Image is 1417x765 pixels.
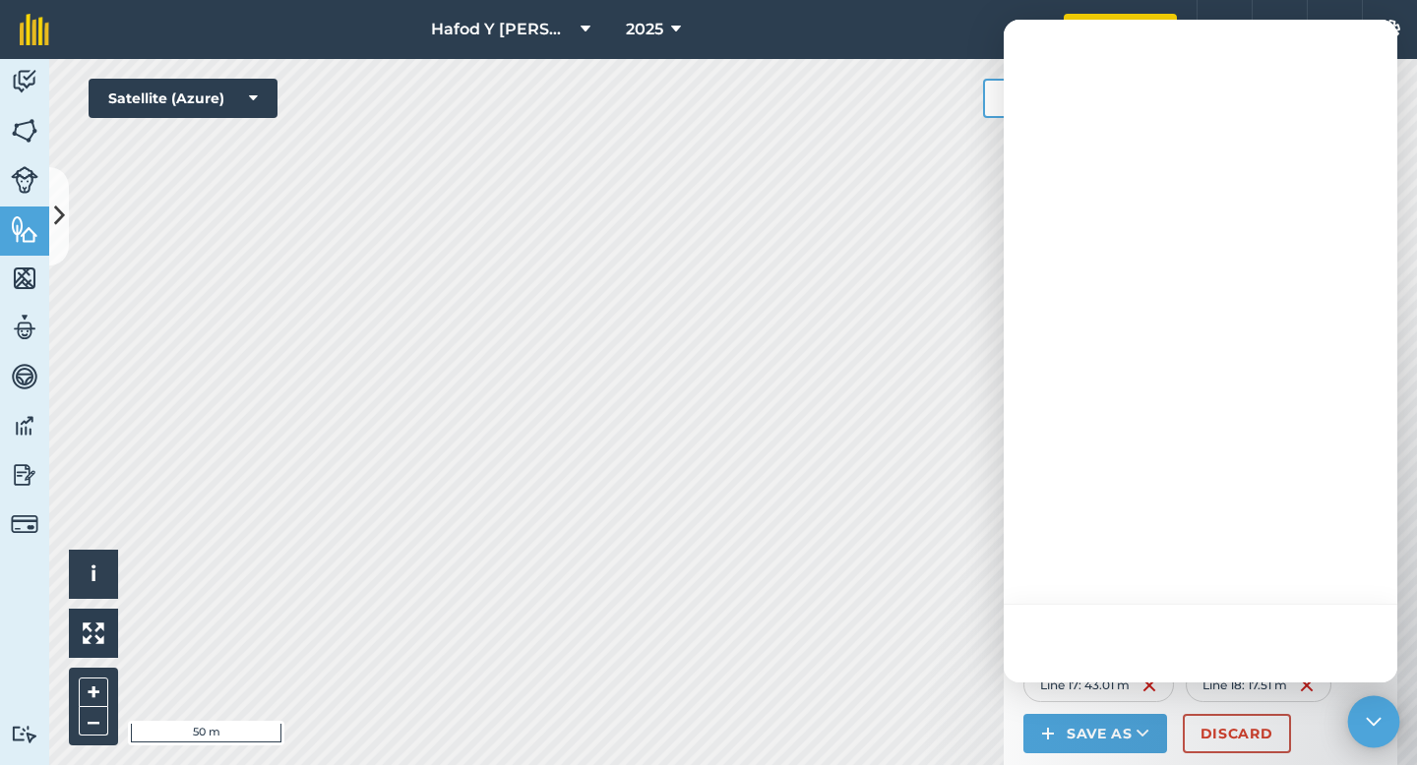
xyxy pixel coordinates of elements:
img: svg+xml;base64,PHN2ZyB4bWxucz0iaHR0cDovL3d3dy53My5vcmcvMjAwMC9zdmciIHdpZHRoPSIxNiIgaGVpZ2h0PSIyNC... [1299,674,1315,697]
img: svg+xml;base64,PD94bWwgdmVyc2lvbj0iMS4wIiBlbmNvZGluZz0idXRmLTgiPz4KPCEtLSBHZW5lcmF0b3I6IEFkb2JlIE... [11,67,38,96]
span: Hafod Y [PERSON_NAME] [431,18,573,41]
button: Measure [983,79,1129,118]
img: svg+xml;base64,PHN2ZyB4bWxucz0iaHR0cDovL3d3dy53My5vcmcvMjAwMC9zdmciIHdpZHRoPSIxNiIgaGVpZ2h0PSIyNC... [1141,674,1157,697]
button: Discard [1183,714,1291,753]
img: svg+xml;base64,PD94bWwgdmVyc2lvbj0iMS4wIiBlbmNvZGluZz0idXRmLTgiPz4KPCEtLSBHZW5lcmF0b3I6IEFkb2JlIE... [11,411,38,441]
button: Save as [1023,714,1167,753]
img: svg+xml;base64,PHN2ZyB4bWxucz0iaHR0cDovL3d3dy53My5vcmcvMjAwMC9zdmciIHdpZHRoPSI1NiIgaGVpZ2h0PSI2MC... [11,214,38,244]
a: Upgrade [1064,14,1177,45]
img: svg+xml;base64,PD94bWwgdmVyc2lvbj0iMS4wIiBlbmNvZGluZz0idXRmLTgiPz4KPCEtLSBHZW5lcmF0b3I6IEFkb2JlIE... [11,313,38,342]
span: 2025 [626,18,663,41]
img: svg+xml;base64,PD94bWwgdmVyc2lvbj0iMS4wIiBlbmNvZGluZz0idXRmLTgiPz4KPCEtLSBHZW5lcmF0b3I6IEFkb2JlIE... [11,725,38,743]
button: i [69,550,118,599]
img: svg+xml;base64,PD94bWwgdmVyc2lvbj0iMS4wIiBlbmNvZGluZz0idXRmLTgiPz4KPCEtLSBHZW5lcmF0b3I6IEFkb2JlIE... [11,166,38,194]
img: Four arrows, one pointing top left, one top right, one bottom right and the last bottom left [83,622,104,644]
img: fieldmargin Logo [20,14,49,45]
button: Satellite (Azure) [89,79,277,118]
img: svg+xml;base64,PHN2ZyB4bWxucz0iaHR0cDovL3d3dy53My5vcmcvMjAwMC9zdmciIHdpZHRoPSI1NiIgaGVpZ2h0PSI2MC... [11,264,38,293]
img: svg+xml;base64,PHN2ZyB4bWxucz0iaHR0cDovL3d3dy53My5vcmcvMjAwMC9zdmciIHdpZHRoPSI1NiIgaGVpZ2h0PSI2MC... [11,116,38,146]
img: svg+xml;base64,PD94bWwgdmVyc2lvbj0iMS4wIiBlbmNvZGluZz0idXRmLTgiPz4KPCEtLSBHZW5lcmF0b3I6IEFkb2JlIE... [11,460,38,490]
div: Open Intercom Messenger [1348,696,1400,748]
span: i [91,561,96,586]
img: svg+xml;base64,PHN2ZyB4bWxucz0iaHR0cDovL3d3dy53My5vcmcvMjAwMC9zdmciIHdpZHRoPSIxNCIgaGVpZ2h0PSIyNC... [1041,722,1055,745]
div: Line 18 : 17.51 m [1186,668,1331,701]
img: svg+xml;base64,PD94bWwgdmVyc2lvbj0iMS4wIiBlbmNvZGluZz0idXRmLTgiPz4KPCEtLSBHZW5lcmF0b3I6IEFkb2JlIE... [11,362,38,391]
img: svg+xml;base64,PD94bWwgdmVyc2lvbj0iMS4wIiBlbmNvZGluZz0idXRmLTgiPz4KPCEtLSBHZW5lcmF0b3I6IEFkb2JlIE... [11,510,38,538]
button: – [79,707,108,736]
img: svg+xml;base64,PHN2ZyB4bWxucz0iaHR0cDovL3d3dy53My5vcmcvMjAwMC9zdmciIHdpZHRoPSIxNyIgaGVpZ2h0PSIxNy... [1325,18,1345,41]
button: + [79,677,108,707]
div: Line 17 : 43.01 m [1023,668,1174,701]
img: A cog icon [1379,20,1402,39]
